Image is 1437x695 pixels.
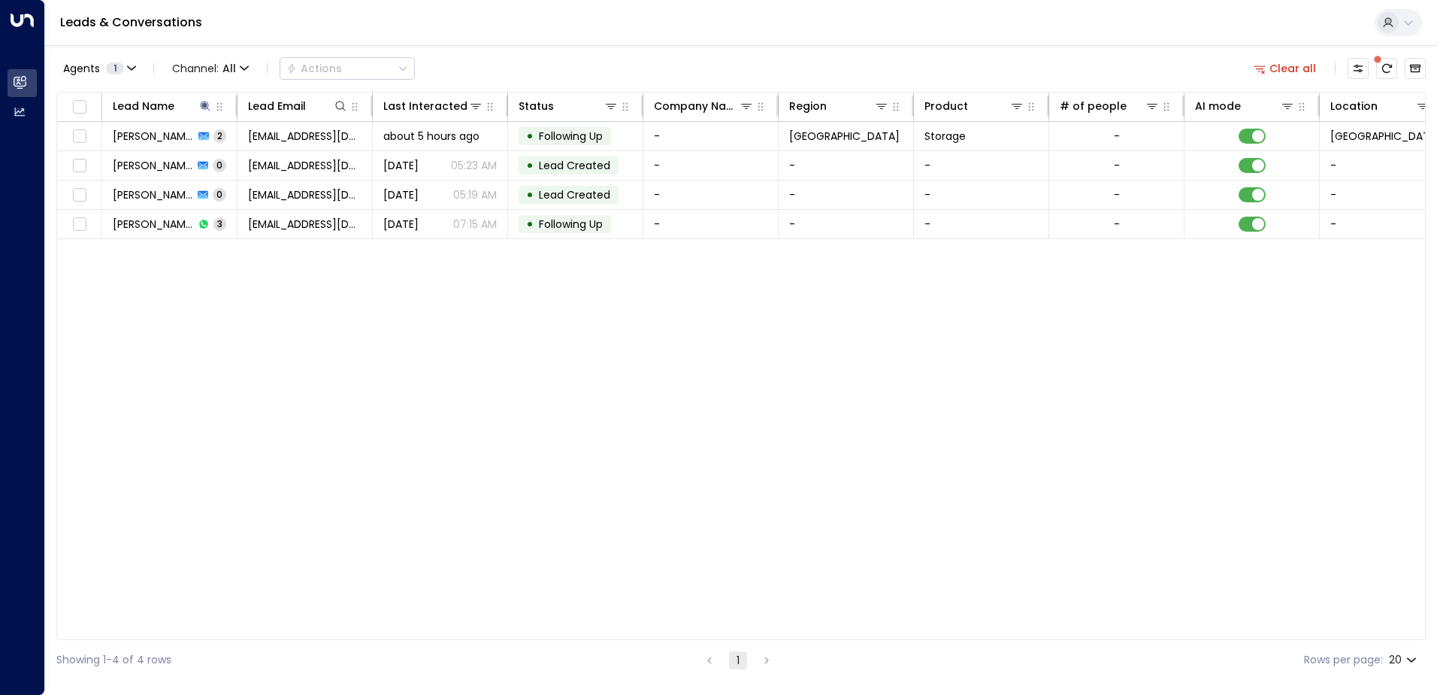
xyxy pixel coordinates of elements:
[914,210,1049,238] td: -
[539,129,603,144] span: Following Up
[213,217,226,230] span: 3
[519,97,554,115] div: Status
[539,187,610,202] span: Lead Created
[789,97,889,115] div: Region
[213,129,226,142] span: 2
[1195,97,1241,115] div: AI mode
[383,217,419,232] span: Jul 12, 2025
[1330,97,1378,115] div: Location
[779,181,914,209] td: -
[222,62,236,74] span: All
[248,187,362,202] span: alexwhy17@gmail.com
[914,151,1049,180] td: -
[70,98,89,117] span: Toggle select all
[1114,158,1120,173] div: -
[526,153,534,178] div: •
[526,182,534,208] div: •
[1389,649,1420,671] div: 20
[383,129,480,144] span: about 5 hours ago
[1330,97,1430,115] div: Location
[383,97,467,115] div: Last Interacted
[1376,58,1397,79] span: There are new threads available. Refresh the grid to view the latest updates.
[70,156,89,175] span: Toggle select row
[643,122,779,150] td: -
[383,97,483,115] div: Last Interacted
[63,63,100,74] span: Agents
[113,187,193,202] span: Alex Why
[924,129,966,144] span: Storage
[213,159,226,171] span: 0
[779,210,914,238] td: -
[213,188,226,201] span: 0
[106,62,124,74] span: 1
[643,151,779,180] td: -
[280,57,415,80] div: Button group with a nested menu
[526,211,534,237] div: •
[643,181,779,209] td: -
[166,58,255,79] span: Channel:
[1114,217,1120,232] div: -
[539,158,610,173] span: Lead Created
[1405,58,1426,79] button: Archived Leads
[654,97,754,115] div: Company Name
[248,129,362,144] span: alexwhy17@gmail.com
[113,129,194,144] span: Alex Why
[113,158,193,173] span: Alex Why
[924,97,968,115] div: Product
[113,97,213,115] div: Lead Name
[280,57,415,80] button: Actions
[60,14,202,31] a: Leads & Conversations
[56,652,171,668] div: Showing 1-4 of 4 rows
[166,58,255,79] button: Channel:All
[789,97,827,115] div: Region
[1248,58,1323,79] button: Clear all
[924,97,1024,115] div: Product
[453,217,497,232] p: 07:15 AM
[383,187,419,202] span: Yesterday
[1348,58,1369,79] button: Customize
[56,58,141,79] button: Agents1
[453,187,497,202] p: 05:19 AM
[248,97,348,115] div: Lead Email
[1195,97,1295,115] div: AI mode
[526,123,534,149] div: •
[789,129,900,144] span: London
[70,215,89,234] span: Toggle select row
[1304,652,1383,668] label: Rows per page:
[1114,187,1120,202] div: -
[1114,129,1120,144] div: -
[383,158,419,173] span: Yesterday
[286,62,342,75] div: Actions
[248,217,362,232] span: alexwhy17@gmail.com
[70,127,89,146] span: Toggle select row
[451,158,497,173] p: 05:23 AM
[914,181,1049,209] td: -
[248,158,362,173] span: alexwhy17@gmail.com
[113,97,174,115] div: Lead Name
[70,186,89,205] span: Toggle select row
[700,651,776,669] nav: pagination navigation
[539,217,603,232] span: Following Up
[248,97,306,115] div: Lead Email
[113,217,194,232] span: Alex Why
[643,210,779,238] td: -
[729,651,747,669] button: page 1
[519,97,619,115] div: Status
[654,97,739,115] div: Company Name
[1060,97,1127,115] div: # of people
[779,151,914,180] td: -
[1060,97,1160,115] div: # of people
